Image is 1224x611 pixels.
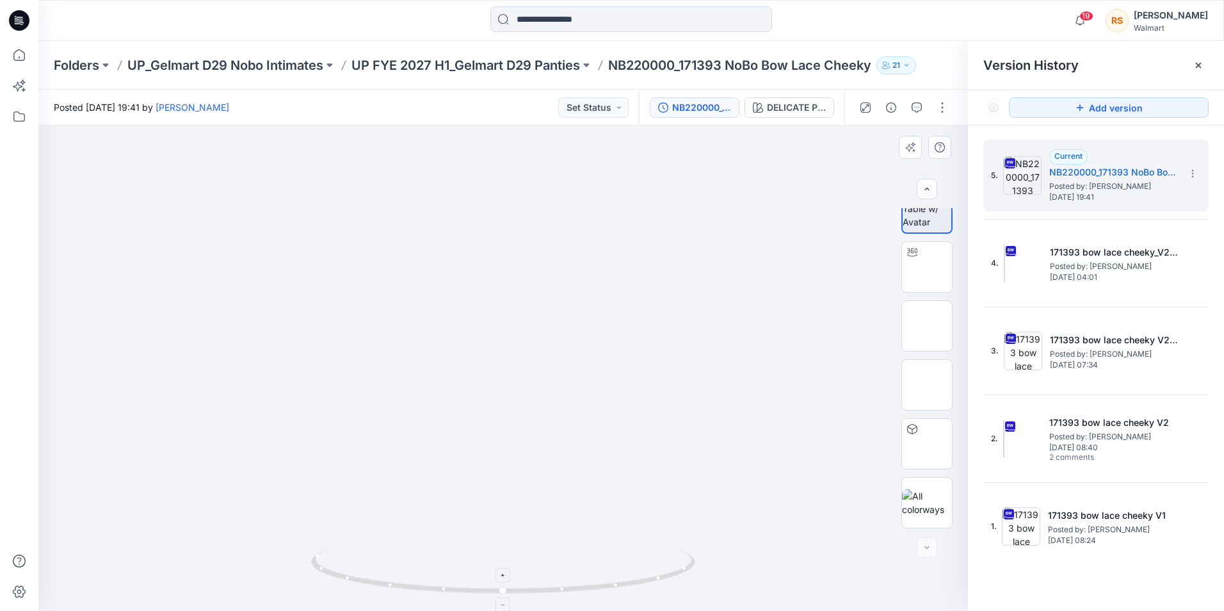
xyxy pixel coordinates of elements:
span: 2 comments [1049,453,1139,463]
img: NB220000_171393 NoBo Bow Lace Cheeky [1003,156,1042,195]
h5: 171393 bow lace cheeky V2 [1049,415,1177,430]
img: Turn Table w/ Avatar [903,188,951,229]
span: [DATE] 19:41 [1049,193,1177,202]
span: [DATE] 07:34 [1050,361,1178,370]
h5: 171393 bow lace cheeky V2_REV1 [1050,332,1178,348]
h5: NB220000_171393 NoBo Bow Lace Cheeky [1049,165,1177,180]
div: Walmart [1134,23,1208,33]
div: DELICATE PINK [767,101,826,115]
img: 171393 bow lace cheeky V2_REV1 [1004,332,1042,370]
span: Posted by: Rachel Spirgel [1049,180,1177,193]
button: Close [1193,60,1204,70]
span: Posted [DATE] 19:41 by [54,101,229,114]
a: UP FYE 2027 H1_Gelmart D29 Panties [351,56,580,74]
img: 171393 bow lace cheeky_V2_REV2 [1004,244,1005,282]
a: UP_Gelmart D29 Nobo Intimates [127,56,323,74]
button: Add version [1009,97,1209,118]
button: DELICATE PINK [745,97,834,118]
div: RS [1106,9,1129,32]
button: Show Hidden Versions [983,97,1004,118]
img: All colorways [902,489,952,516]
img: 171393 bow lace cheeky V1 [1002,507,1040,546]
span: 3. [991,345,999,357]
span: Version History [983,58,1079,73]
span: 2. [991,433,998,444]
button: 21 [876,56,916,74]
span: [DATE] 04:01 [1050,273,1178,282]
span: 19 [1079,11,1093,21]
a: Folders [54,56,99,74]
h5: 171393 bow lace cheeky_V2_REV2 [1050,245,1178,260]
span: 4. [991,257,999,269]
span: Posted by: Rachel Spirgel [1050,348,1178,361]
span: Posted by: Rachel Spirgel [1049,430,1177,443]
p: NB220000_171393 NoBo Bow Lace Cheeky [608,56,871,74]
span: 1. [991,521,997,532]
span: Posted by: Rachel Spirgel [1050,260,1178,273]
img: 171393 bow lace cheeky V2 [1003,420,1004,458]
span: [DATE] 08:40 [1049,443,1177,452]
button: Details [881,97,901,118]
span: Posted by: Rachel Spirgel [1048,523,1176,536]
div: [PERSON_NAME] [1134,8,1208,23]
button: NB220000_171393 NoBo Bow Lace Cheeky [650,97,739,118]
span: Current [1054,151,1083,161]
p: 21 [892,58,900,72]
a: [PERSON_NAME] [156,102,229,113]
span: [DATE] 08:24 [1048,536,1176,545]
div: NB220000_171393 NoBo Bow Lace Cheeky [672,101,731,115]
h5: 171393 bow lace cheeky V1 [1048,508,1176,523]
span: 5. [991,170,998,181]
